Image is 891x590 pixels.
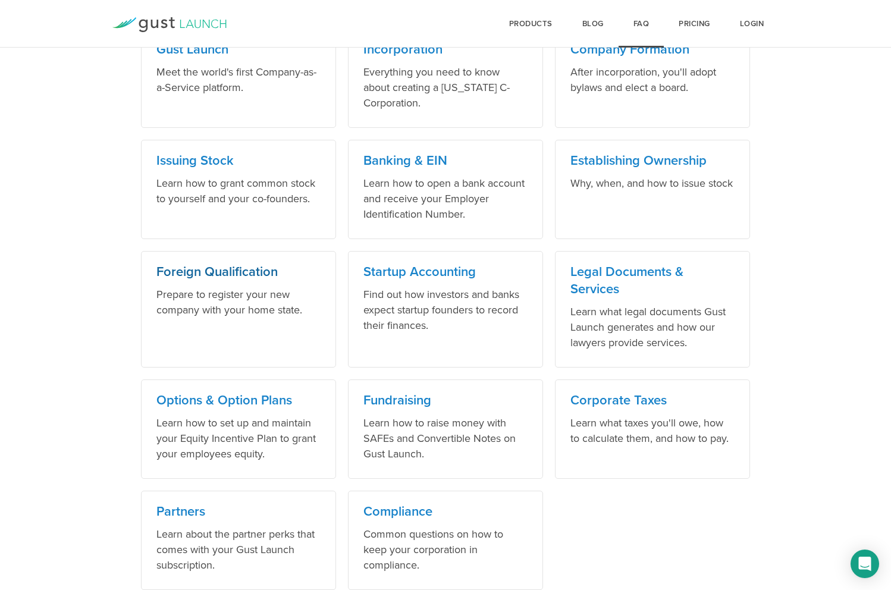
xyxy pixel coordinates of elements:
a: Incorporation Everything you need to know about creating a [US_STATE] C-Corporation. [348,29,543,128]
p: Why, when, and how to issue stock [570,175,735,191]
a: Foreign Qualification Prepare to register your new company with your home state. [141,251,336,368]
p: Prepare to register your new company with your home state. [156,287,321,318]
h3: Partners [156,503,321,520]
p: Learn how to raise money with SAFEs and Convertible Notes on Gust Launch. [363,415,528,462]
p: Find out how investors and banks expect startup founders to record their finances. [363,287,528,333]
a: Issuing Stock Learn how to grant common stock to yourself and your co-founders. [141,140,336,239]
h3: Compliance [363,503,528,520]
h3: Corporate Taxes [570,392,735,409]
a: Gust Launch Meet the world's first Company-as-a-Service platform. [141,29,336,128]
h3: Foreign Qualification [156,263,321,281]
a: Partners Learn about the partner perks that comes with your Gust Launch subscription. [141,491,336,590]
h3: Banking & EIN [363,152,528,170]
p: Learn what taxes you'll owe, how to calculate them, and how to pay. [570,415,735,446]
p: Learn how to grant common stock to yourself and your co-founders. [156,175,321,206]
h3: Establishing Ownership [570,152,735,170]
a: Options & Option Plans Learn how to set up and maintain your Equity Incentive Plan to grant your ... [141,379,336,479]
p: Meet the world's first Company-as-a-Service platform. [156,64,321,95]
h3: Gust Launch [156,41,321,58]
a: Fundraising Learn how to raise money with SAFEs and Convertible Notes on Gust Launch. [348,379,543,479]
a: Compliance Common questions on how to keep your corporation in compliance. [348,491,543,590]
a: Legal Documents & Services Learn what legal documents Gust Launch generates and how our lawyers p... [555,251,750,368]
div: Open Intercom Messenger [851,550,879,578]
a: Corporate Taxes Learn what taxes you'll owe, how to calculate them, and how to pay. [555,379,750,479]
p: After incorporation, you'll adopt bylaws and elect a board. [570,64,735,95]
h3: Fundraising [363,392,528,409]
p: Learn about the partner perks that comes with your Gust Launch subscription. [156,526,321,573]
a: Startup Accounting Find out how investors and banks expect startup founders to record their finan... [348,251,543,368]
h3: Issuing Stock [156,152,321,170]
p: Learn how to set up and maintain your Equity Incentive Plan to grant your employees equity. [156,415,321,462]
p: Everything you need to know about creating a [US_STATE] C-Corporation. [363,64,528,111]
h3: Company Formation [570,41,735,58]
a: Banking & EIN Learn how to open a bank account and receive your Employer Identification Number. [348,140,543,239]
a: Establishing Ownership Why, when, and how to issue stock [555,140,750,239]
a: Company Formation After incorporation, you'll adopt bylaws and elect a board. [555,29,750,128]
h3: Incorporation [363,41,528,58]
h3: Options & Option Plans [156,392,321,409]
h3: Startup Accounting [363,263,528,281]
h3: Legal Documents & Services [570,263,735,298]
p: Common questions on how to keep your corporation in compliance. [363,526,528,573]
p: Learn how to open a bank account and receive your Employer Identification Number. [363,175,528,222]
p: Learn what legal documents Gust Launch generates and how our lawyers provide services. [570,304,735,350]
